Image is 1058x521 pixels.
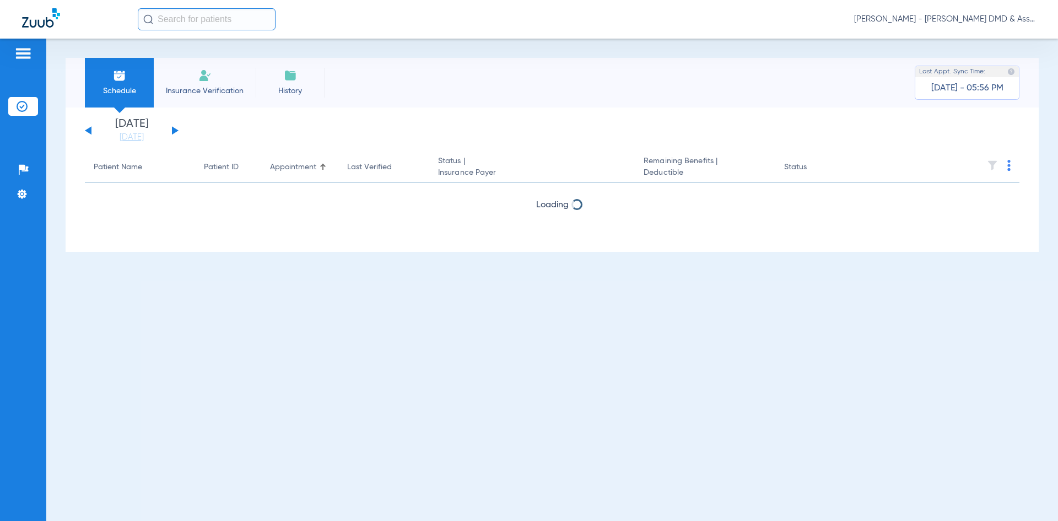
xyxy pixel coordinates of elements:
img: filter.svg [987,160,998,171]
th: Remaining Benefits | [635,152,775,183]
img: hamburger-icon [14,47,32,60]
img: group-dot-blue.svg [1007,160,1011,171]
div: Last Verified [347,162,392,173]
div: Last Verified [347,162,420,173]
div: Patient Name [94,162,186,173]
img: Search Icon [143,14,153,24]
img: Zuub Logo [22,8,60,28]
input: Search for patients [138,8,276,30]
li: [DATE] [99,119,165,143]
span: Last Appt. Sync Time: [919,66,985,77]
span: [DATE] - 05:56 PM [931,83,1003,94]
span: Loading [536,201,569,210]
span: Deductible [644,167,766,179]
th: Status [775,152,850,183]
span: Insurance Verification [162,85,247,96]
div: Patient Name [94,162,142,173]
iframe: Chat Widget [1003,468,1058,521]
img: Manual Insurance Verification [198,69,212,82]
th: Status | [429,152,635,183]
span: [PERSON_NAME] - [PERSON_NAME] DMD & Associates [854,14,1036,25]
span: History [264,85,316,96]
div: Patient ID [204,162,239,173]
img: History [284,69,297,82]
img: last sync help info [1007,68,1015,76]
span: Insurance Payer [438,167,626,179]
a: [DATE] [99,132,165,143]
div: Patient ID [204,162,252,173]
div: Appointment [270,162,330,173]
img: Schedule [113,69,126,82]
div: Appointment [270,162,316,173]
span: Schedule [93,85,145,96]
